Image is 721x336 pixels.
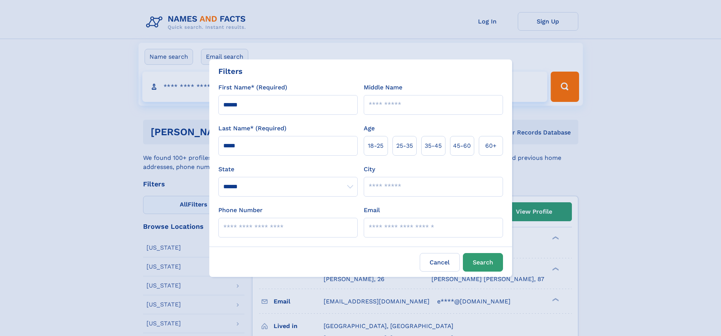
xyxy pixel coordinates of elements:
span: 45‑60 [453,141,471,150]
span: 18‑25 [368,141,383,150]
label: First Name* (Required) [218,83,287,92]
label: Phone Number [218,206,263,215]
span: 35‑45 [425,141,442,150]
span: 60+ [485,141,497,150]
label: Age [364,124,375,133]
span: 25‑35 [396,141,413,150]
label: City [364,165,375,174]
label: Last Name* (Required) [218,124,287,133]
button: Search [463,253,503,272]
label: Middle Name [364,83,402,92]
label: Cancel [420,253,460,272]
div: Filters [218,66,243,77]
label: Email [364,206,380,215]
label: State [218,165,358,174]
